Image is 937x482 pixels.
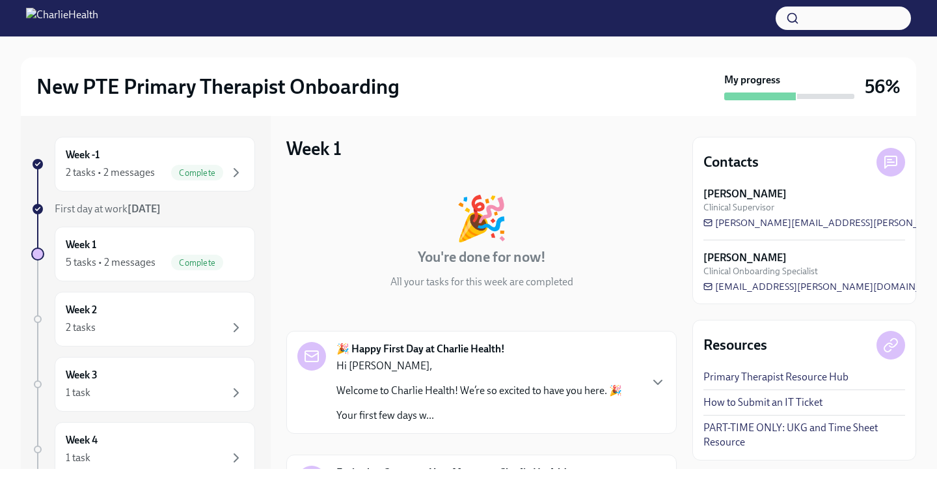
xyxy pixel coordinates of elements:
[336,384,622,398] p: Welcome to Charlie Health! We’re so excited to have you here. 🎉
[66,320,96,335] div: 2 tasks
[703,395,822,410] a: How to Submit an IT Ticket
[66,451,90,465] div: 1 task
[66,165,155,180] div: 2 tasks • 2 messages
[128,203,161,215] strong: [DATE]
[390,275,573,289] p: All your tasks for this week are completed
[286,137,342,160] h3: Week 1
[171,258,223,268] span: Complete
[703,265,818,277] span: Clinical Onboarding Specialist
[66,433,98,447] h6: Week 4
[31,422,255,477] a: Week 41 task
[336,408,622,423] p: Your first few days w...
[703,201,774,214] span: Clinical Supervisor
[31,202,255,216] a: First day at work[DATE]
[36,74,400,100] h2: New PTE Primary Therapist Onboarding
[703,370,849,384] a: Primary Therapist Resource Hub
[66,255,156,270] div: 5 tasks • 2 messages
[703,335,767,355] h4: Resources
[31,227,255,281] a: Week 15 tasks • 2 messagesComplete
[703,421,905,449] a: PART-TIME ONLY: UKG and Time Sheet Resource
[171,168,223,178] span: Complete
[703,187,787,201] strong: [PERSON_NAME]
[66,148,100,162] h6: Week -1
[26,8,98,29] img: CharlieHealth
[455,197,508,240] div: 🎉
[703,152,759,172] h4: Contacts
[865,75,901,98] h3: 56%
[66,386,90,400] div: 1 task
[336,342,505,356] strong: 🎉 Happy First Day at Charlie Health!
[31,137,255,191] a: Week -12 tasks • 2 messagesComplete
[724,73,780,87] strong: My progress
[66,368,98,382] h6: Week 3
[31,292,255,347] a: Week 22 tasks
[336,359,622,373] p: Hi [PERSON_NAME],
[55,203,161,215] span: First day at work
[336,466,567,480] strong: Excited to Connect – Your Mentor at Charlie Health!
[703,251,787,265] strong: [PERSON_NAME]
[418,248,546,267] h4: You're done for now!
[66,303,97,317] h6: Week 2
[31,357,255,412] a: Week 31 task
[66,238,96,252] h6: Week 1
